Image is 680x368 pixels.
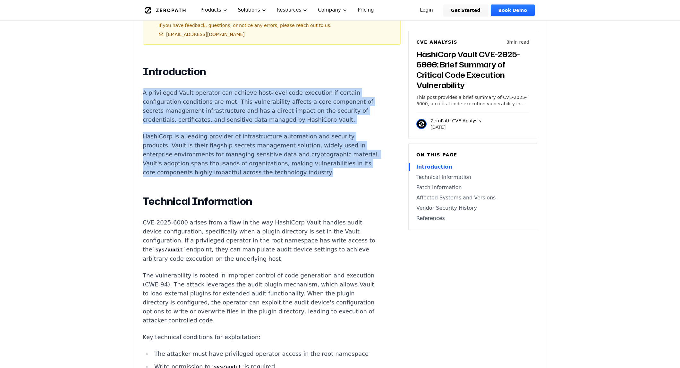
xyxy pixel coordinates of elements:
[143,132,381,177] p: HashiCorp is a leading provider of infrastructure automation and security products. Vault is thei...
[158,31,245,38] a: [EMAIL_ADDRESS][DOMAIN_NAME]
[491,4,535,16] a: Book Demo
[412,4,441,16] a: Login
[416,152,529,158] h6: On this page
[416,163,529,171] a: Introduction
[416,184,529,191] a: Patch Information
[416,119,427,129] img: ZeroPath CVE Analysis
[143,195,381,208] h2: Technical Information
[416,194,529,202] a: Affected Systems and Versions
[416,204,529,212] a: Vendor Security History
[143,65,381,78] h2: Introduction
[143,271,381,325] p: The vulnerability is rooted in improper control of code generation and execution (CWE-94). The at...
[416,94,529,107] p: This post provides a brief summary of CVE-2025-6000, a critical code execution vulnerability in H...
[430,118,481,124] p: ZeroPath CVE Analysis
[143,218,381,263] p: CVE-2025-6000 arises from a flaw in the way HashiCorp Vault handles audit device configuration, s...
[416,39,457,45] h6: CVE Analysis
[443,4,488,16] a: Get Started
[143,333,381,342] p: Key technical conditions for exploitation:
[506,39,529,45] p: 8 min read
[152,349,381,358] li: The attacker must have privileged operator access in the root namespace
[430,124,481,130] p: [DATE]
[416,49,529,90] h3: HashiCorp Vault CVE-2025-6000: Brief Summary of Critical Code Execution Vulnerability
[143,88,381,124] p: A privileged Vault operator can achieve host-level code execution if certain configuration condit...
[152,247,186,253] code: sys/audit
[158,22,395,29] p: If you have feedback, questions, or notice any errors, please reach out to us.
[416,173,529,181] a: Technical Information
[416,215,529,222] a: References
